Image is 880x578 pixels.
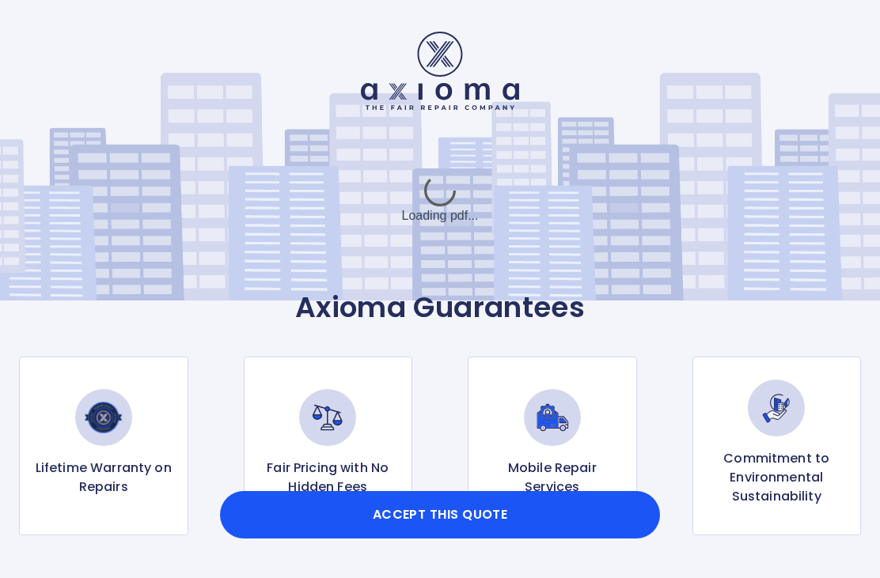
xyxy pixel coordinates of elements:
[32,459,175,497] p: Lifetime Warranty on Repairs
[706,449,848,506] p: Commitment to Environmental Sustainability
[524,389,581,446] img: Mobile Repair Services
[220,491,660,538] button: Accept this Quote
[19,290,861,325] p: Axioma Guarantees
[257,459,400,497] p: Fair Pricing with No Hidden Fees
[481,459,624,497] p: Mobile Repair Services
[299,389,356,446] img: Fair Pricing with No Hidden Fees
[361,32,519,110] img: Logo
[748,380,805,436] img: Commitment to Environmental Sustainability
[75,389,132,446] img: Lifetime Warranty on Repairs
[321,161,559,240] div: Loading pdf...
